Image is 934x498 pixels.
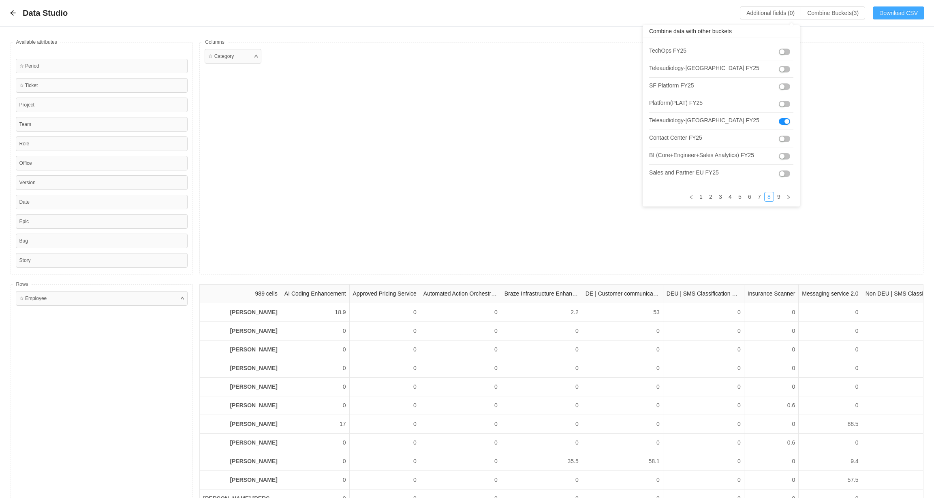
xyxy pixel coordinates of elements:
[799,341,862,359] td: 0
[501,303,582,322] td: 2.2
[281,452,349,471] td: 0
[663,452,744,471] td: 0
[663,434,744,452] td: 0
[663,396,744,415] td: 0
[649,168,759,177] h4: Sales and Partner EU FY25
[774,192,784,202] li: 9
[501,341,582,359] td: 0
[200,396,281,415] th: [PERSON_NAME]
[697,192,705,201] a: 1
[349,396,420,415] td: 0
[16,214,188,229] div: Epic
[663,303,744,322] td: 0
[799,303,862,322] td: 0
[16,175,188,190] div: Version
[501,359,582,378] td: 0
[582,341,663,359] td: 0
[663,341,744,359] td: 0
[663,322,744,341] td: 0
[200,285,281,303] th: 989 cells
[281,303,349,322] td: 18.9
[420,359,501,378] td: 0
[744,341,799,359] td: 0
[349,471,420,489] td: 0
[501,452,582,471] td: 35.5
[349,415,420,434] td: 0
[754,192,764,202] li: 7
[663,359,744,378] td: 0
[281,396,349,415] td: 0
[799,359,862,378] td: 0
[281,341,349,359] td: 0
[799,378,862,396] td: 0
[663,471,744,489] td: 0
[501,434,582,452] td: 0
[765,192,774,201] a: 8
[200,303,281,322] th: [PERSON_NAME]
[663,415,744,434] td: 0
[281,471,349,489] td: 0
[582,378,663,396] td: 0
[349,341,420,359] td: 0
[799,415,862,434] td: 88.5
[16,195,188,209] div: Date
[208,53,234,60] div: ☆ Category
[16,78,188,93] div: ☆ Ticket
[281,415,349,434] td: 17
[745,192,754,202] li: 6
[200,415,281,434] th: [PERSON_NAME]
[16,253,188,268] div: Story
[281,322,349,341] td: 0
[725,192,735,202] li: 4
[744,415,799,434] td: 0
[16,234,188,248] div: Bug
[501,396,582,415] td: 0
[200,471,281,489] th: [PERSON_NAME]
[349,434,420,452] td: 0
[349,359,420,378] td: 0
[649,98,759,107] h4: Platform(PLAT) FY25
[784,192,793,202] li: Next Page
[200,341,281,359] th: [PERSON_NAME]
[764,192,774,202] li: 8
[19,295,47,302] div: ☆ Employee
[16,156,188,170] div: Office
[799,285,862,303] th: Messaging service 2.0
[643,25,800,38] div: Combine data with other buckets
[716,192,725,202] li: 3
[582,322,663,341] td: 0
[582,359,663,378] td: 0
[735,192,744,201] a: 5
[281,434,349,452] td: 0
[786,195,791,200] i: icon: right
[281,285,349,303] th: AI Coding Enhancement
[420,434,501,452] td: 0
[582,471,663,489] td: 0
[501,471,582,489] td: 0
[744,322,799,341] td: 0
[744,378,799,396] td: 0
[649,46,759,55] h4: TechOps FY25
[501,322,582,341] td: 0
[744,396,799,415] td: 0.6
[420,415,501,434] td: 0
[716,192,725,201] a: 3
[649,151,759,160] h4: BI (Core+Engineer+Sales Analytics) FY25
[23,6,73,19] span: Data Studio
[349,322,420,341] td: 0
[799,471,862,489] td: 57.5
[582,452,663,471] td: 58.1
[744,452,799,471] td: 0
[735,192,745,202] li: 5
[281,359,349,378] td: 0
[16,136,188,151] div: Role
[420,396,501,415] td: 0
[420,471,501,489] td: 0
[726,192,735,201] a: 4
[745,192,754,201] a: 6
[799,452,862,471] td: 9.4
[582,396,663,415] td: 0
[744,359,799,378] td: 0
[420,452,501,471] td: 0
[420,341,501,359] td: 0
